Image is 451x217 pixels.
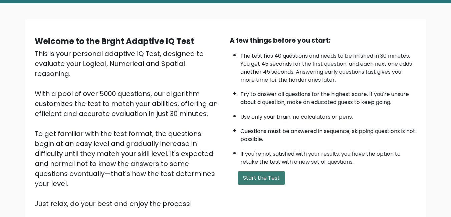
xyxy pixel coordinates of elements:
[35,49,222,209] div: This is your personal adaptive IQ Test, designed to evaluate your Logical, Numerical and Spatial ...
[240,110,417,121] li: Use only your brain, no calculators or pens.
[240,87,417,106] li: Try to answer all questions for the highest score. If you're unsure about a question, make an edu...
[240,49,417,84] li: The test has 40 questions and needs to be finished in 30 minutes. You get 45 seconds for the firs...
[35,36,194,47] b: Welcome to the Brght Adaptive IQ Test
[240,147,417,166] li: If you're not satisfied with your results, you have the option to retake the test with a new set ...
[238,171,285,185] button: Start the Test
[230,35,417,45] div: A few things before you start:
[240,124,417,143] li: Questions must be answered in sequence; skipping questions is not possible.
